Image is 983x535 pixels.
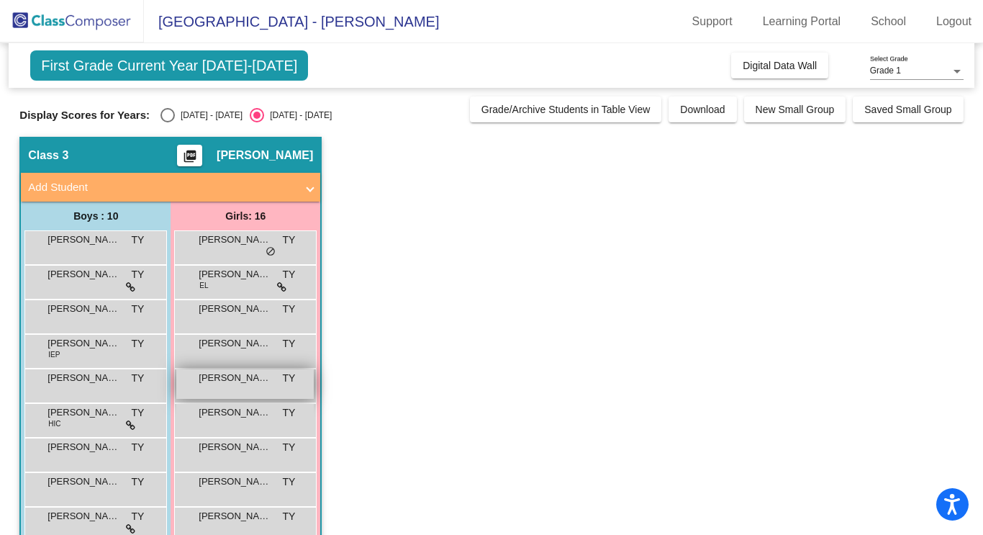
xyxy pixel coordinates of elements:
[199,280,208,291] span: EL
[870,66,901,76] span: Grade 1
[756,104,835,115] span: New Small Group
[864,104,951,115] span: Saved Small Group
[47,405,119,420] span: [PERSON_NAME]
[199,233,271,247] span: [PERSON_NAME]
[199,336,271,351] span: [PERSON_NAME]
[47,475,119,489] span: [PERSON_NAME]
[30,50,308,81] span: First Grade Current Year [DATE]-[DATE]
[131,405,144,421] span: TY
[282,302,295,317] span: TY
[859,10,918,33] a: School
[47,267,119,282] span: [PERSON_NAME]
[282,509,295,524] span: TY
[743,60,817,71] span: Digital Data Wall
[282,440,295,455] span: TY
[21,202,171,230] div: Boys : 10
[199,267,271,282] span: [PERSON_NAME]
[47,509,119,523] span: [PERSON_NAME]
[481,104,651,115] span: Grade/Archive Students in Table View
[171,202,320,230] div: Girls: 16
[282,475,295,490] span: TY
[751,10,853,33] a: Learning Portal
[48,418,60,429] span: HIC
[144,10,439,33] span: [GEOGRAPHIC_DATA] - [PERSON_NAME]
[217,148,313,163] span: [PERSON_NAME]
[925,10,983,33] a: Logout
[131,336,144,351] span: TY
[131,440,144,455] span: TY
[199,475,271,489] span: [PERSON_NAME]
[131,302,144,317] span: TY
[744,96,846,122] button: New Small Group
[131,233,144,248] span: TY
[181,149,199,169] mat-icon: picture_as_pdf
[47,336,119,351] span: [PERSON_NAME]
[199,371,271,385] span: [PERSON_NAME]
[19,109,150,122] span: Display Scores for Years:
[47,233,119,247] span: [PERSON_NAME] [PERSON_NAME]
[199,405,271,420] span: [PERSON_NAME]
[282,233,295,248] span: TY
[199,509,271,523] span: [PERSON_NAME]
[177,145,202,166] button: Print Students Details
[282,371,295,386] span: TY
[264,109,332,122] div: [DATE] - [DATE]
[175,109,243,122] div: [DATE] - [DATE]
[160,108,332,122] mat-radio-group: Select an option
[470,96,662,122] button: Grade/Archive Students in Table View
[731,53,828,78] button: Digital Data Wall
[199,302,271,316] span: [PERSON_NAME]
[28,148,68,163] span: Class 3
[21,173,320,202] mat-expansion-panel-header: Add Student
[48,349,60,360] span: IEP
[28,179,296,196] mat-panel-title: Add Student
[266,246,276,258] span: do_not_disturb_alt
[282,336,295,351] span: TY
[282,405,295,421] span: TY
[47,371,119,385] span: [PERSON_NAME]
[131,475,144,490] span: TY
[131,267,144,282] span: TY
[853,96,963,122] button: Saved Small Group
[47,440,119,454] span: [PERSON_NAME] [PERSON_NAME]
[199,440,271,454] span: [PERSON_NAME]
[131,509,144,524] span: TY
[681,10,744,33] a: Support
[131,371,144,386] span: TY
[669,96,736,122] button: Download
[47,302,119,316] span: [PERSON_NAME]
[680,104,725,115] span: Download
[282,267,295,282] span: TY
